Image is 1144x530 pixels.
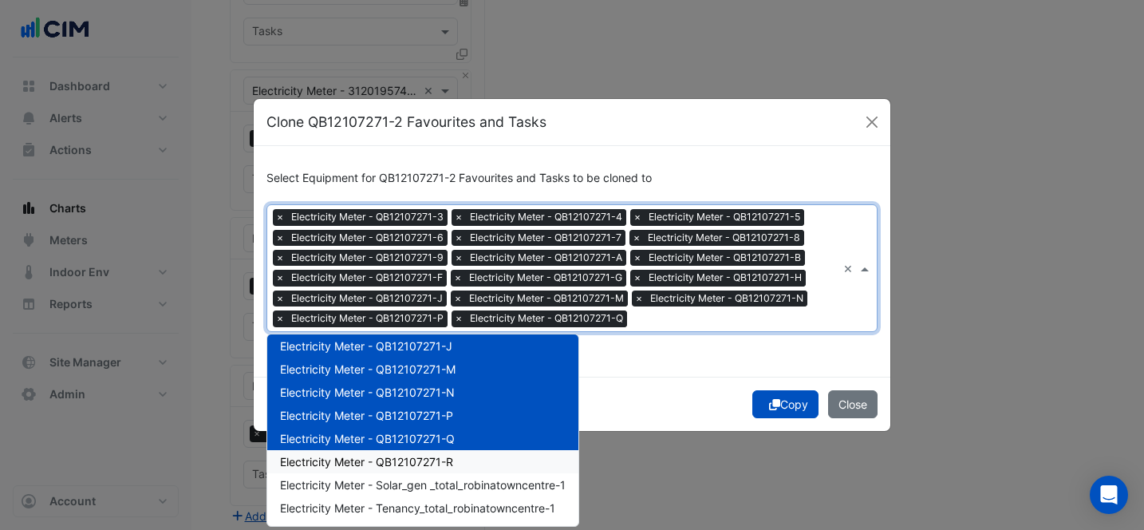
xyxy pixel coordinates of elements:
[280,362,456,376] span: Electricity Meter - QB12107271-M
[644,230,804,246] span: Electricity Meter - QB12107271-8
[287,310,448,326] span: Electricity Meter - QB12107271-P
[646,291,807,307] span: Electricity Meter - QB12107271-N
[452,250,466,266] span: ×
[280,386,455,399] span: Electricity Meter - QB12107271-N
[630,250,645,266] span: ×
[280,432,455,445] span: Electricity Meter - QB12107271-Q
[451,270,465,286] span: ×
[280,455,453,469] span: Electricity Meter - QB12107271-R
[287,291,447,307] span: Electricity Meter - QB12107271-J
[452,230,466,246] span: ×
[273,291,287,307] span: ×
[465,270,626,286] span: Electricity Meter - QB12107271-G
[630,209,645,225] span: ×
[280,409,453,422] span: Electricity Meter - QB12107271-P
[266,172,878,185] h6: Select Equipment for QB12107271-2 Favourites and Tasks to be cloned to
[452,209,466,225] span: ×
[632,291,646,307] span: ×
[267,334,578,526] div: Options List
[273,230,287,246] span: ×
[629,230,644,246] span: ×
[630,270,645,286] span: ×
[1090,476,1128,514] div: Open Intercom Messenger
[860,110,884,134] button: Close
[273,209,287,225] span: ×
[465,291,628,307] span: Electricity Meter - QB12107271-M
[280,339,452,353] span: Electricity Meter - QB12107271-J
[466,310,627,326] span: Electricity Meter - QB12107271-Q
[452,310,466,326] span: ×
[273,270,287,286] span: ×
[645,250,805,266] span: Electricity Meter - QB12107271-B
[287,230,448,246] span: Electricity Meter - QB12107271-6
[828,390,878,418] button: Close
[466,230,625,246] span: Electricity Meter - QB12107271-7
[273,250,287,266] span: ×
[466,250,626,266] span: Electricity Meter - QB12107271-A
[752,390,819,418] button: Copy
[280,478,566,492] span: Electricity Meter - Solar_gen _total_robinatowncentre-1
[273,310,287,326] span: ×
[266,112,546,132] h5: Clone QB12107271-2 Favourites and Tasks
[280,501,555,515] span: Electricity Meter - Tenancy_total_robinatowncentre-1
[645,209,804,225] span: Electricity Meter - QB12107271-5
[287,250,448,266] span: Electricity Meter - QB12107271-9
[451,291,465,307] span: ×
[287,270,447,286] span: Electricity Meter - QB12107271-F
[266,333,316,351] button: Select All
[645,270,806,286] span: Electricity Meter - QB12107271-H
[287,209,448,225] span: Electricity Meter - QB12107271-3
[466,209,626,225] span: Electricity Meter - QB12107271-4
[843,260,857,277] span: Clear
